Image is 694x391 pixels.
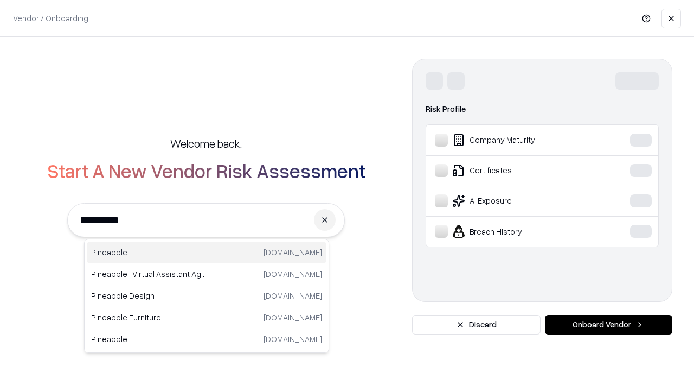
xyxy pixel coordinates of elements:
[91,268,207,280] p: Pineapple | Virtual Assistant Agency
[170,136,242,151] h5: Welcome back,
[435,134,597,147] div: Company Maturity
[91,333,207,345] p: Pineapple
[264,247,322,258] p: [DOMAIN_NAME]
[426,103,659,116] div: Risk Profile
[435,225,597,238] div: Breach History
[412,315,541,335] button: Discard
[264,290,322,301] p: [DOMAIN_NAME]
[91,290,207,301] p: Pineapple Design
[47,160,365,181] h2: Start A New Vendor Risk Assessment
[545,315,672,335] button: Onboard Vendor
[84,239,329,353] div: Suggestions
[91,312,207,323] p: Pineapple Furniture
[264,333,322,345] p: [DOMAIN_NAME]
[264,312,322,323] p: [DOMAIN_NAME]
[435,194,597,207] div: AI Exposure
[13,12,88,24] p: Vendor / Onboarding
[264,268,322,280] p: [DOMAIN_NAME]
[91,247,207,258] p: Pineapple
[435,164,597,177] div: Certificates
